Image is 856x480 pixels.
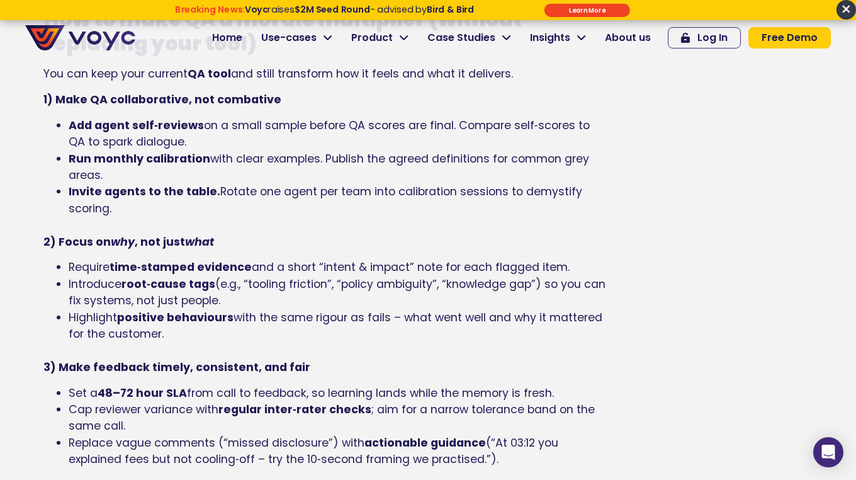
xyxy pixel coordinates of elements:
b: Invite agents to the table. [69,184,220,199]
span: (e.g., “tooling friction”, “policy ambiguity”, “knowledge gap”) so you can fix systems, not just ... [69,277,605,308]
span: raises - advised by [245,3,474,16]
b: root‑cause tags [121,277,215,292]
span: and a short “intent & impact” note for each flagged item. [252,260,570,275]
a: Product [342,25,418,50]
span: About us [605,30,651,45]
b: Add agent self‑reviews [69,118,204,133]
a: About us [595,25,660,50]
a: Free Demo [748,27,831,49]
span: Require [69,260,110,275]
div: Breaking News: Voyc raises $2M Seed Round - advised by Bird & Bird [130,4,519,25]
b: time‑stamped evidence [110,260,252,275]
strong: Bird & Bird [427,3,474,16]
span: and still transform how it feels and what it delivers. [231,66,513,81]
b: regular inter‑rater checks [218,402,371,417]
i: why [111,234,135,249]
span: Free Demo [762,33,818,43]
img: voyc-full-logo [25,25,135,50]
span: Use-cases [261,30,317,45]
b: 48–72 hour SLA [98,386,187,401]
span: from call to feedback, so learning lands while the memory is fresh. [187,386,554,401]
b: actionable guidance [364,435,486,450]
div: Open Intercom Messenger [813,437,843,467]
span: Rotate one agent per team into calibration sessions to demystify scoring. [69,184,582,215]
b: Run monthly calibration [69,151,210,166]
a: Use-cases [252,25,342,50]
span: Log In [697,33,728,43]
span: You can keep your current [43,66,188,81]
strong: Voyc [245,3,267,16]
a: Case Studies [418,25,521,50]
b: 1) Make QA collaborative, not combative [43,92,281,107]
span: with the same rigour as fails – what went well and why it mattered for the customer. [69,310,602,341]
b: positive behaviours [117,310,234,325]
a: Insights [521,25,595,50]
span: Introduce [69,277,121,292]
span: Replace vague comments (“missed disclosure”) with [69,435,364,450]
b: , not just [135,234,185,249]
span: with clear examples. Publish the agreed definitions for common grey areas. [69,151,589,183]
a: Home [203,25,252,50]
span: Cap reviewer variance with [69,402,218,417]
span: Case Studies [427,30,495,45]
a: Log In [668,27,741,49]
span: Home [212,30,242,45]
span: Insights [530,30,570,45]
span: Highlight [69,310,117,325]
b: QA tool [188,66,231,81]
span: Product [351,30,393,45]
i: what [185,234,214,249]
span: ; aim for a narrow tolerance band on the same call. [69,402,595,433]
div: Submit [544,3,630,16]
span: Set a [69,386,98,401]
b: 2) Focus on [43,234,111,249]
b: 3) Make feedback timely, consistent, and fair [43,360,310,375]
span: on a small sample before QA scores are final. Compare self‑scores to QA to spark dialogue. [69,118,590,149]
strong: $2M Seed Round [295,3,370,16]
strong: Breaking News: [175,3,244,16]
